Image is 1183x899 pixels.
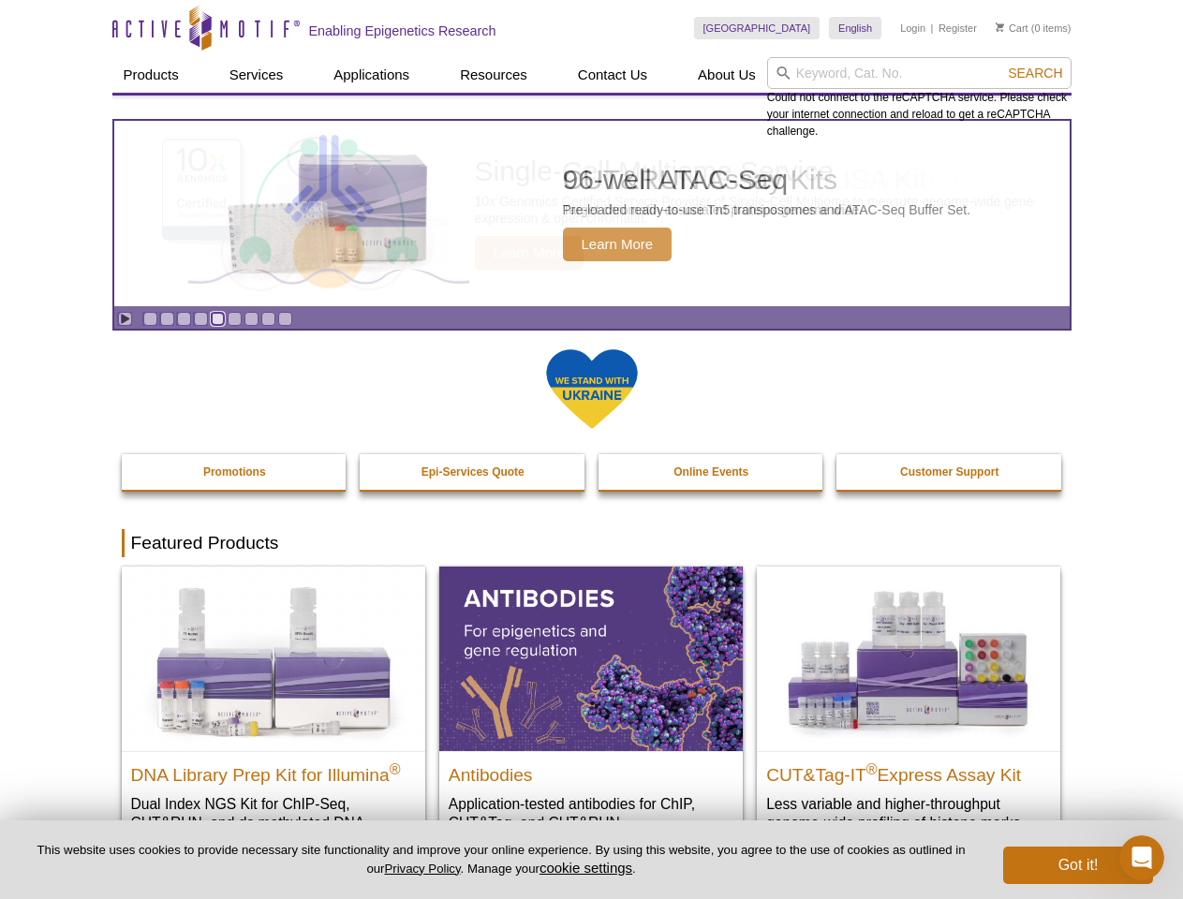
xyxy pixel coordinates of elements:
[309,22,496,39] h2: Enabling Epigenetics Research
[228,312,242,326] a: Go to slide 6
[211,312,225,326] a: Go to slide 5
[599,454,825,490] a: Online Events
[143,312,157,326] a: Go to slide 1
[767,57,1072,140] div: Could not connect to the reCAPTCHA service. Please check your internet connection and reload to g...
[767,57,1072,89] input: Keyword, Cat. No.
[1008,66,1062,81] span: Search
[1003,847,1153,884] button: Got it!
[1002,65,1068,81] button: Search
[160,312,174,326] a: Go to slide 2
[694,17,821,39] a: [GEOGRAPHIC_DATA]
[931,17,934,39] li: |
[836,454,1063,490] a: Customer Support
[563,201,971,218] p: Pre-loaded ready-to-use Tn5 transposomes and ATAC-Seq Buffer Set.
[439,567,743,750] img: All Antibodies
[112,57,190,93] a: Products
[203,465,266,479] strong: Promotions
[390,760,401,776] sup: ®
[673,465,748,479] strong: Online Events
[687,57,767,93] a: About Us
[30,842,972,877] p: This website uses cookies to provide necessary site functionality and improve your online experie...
[766,757,1051,785] h2: CUT&Tag-IT Express Assay Kit
[244,312,259,326] a: Go to slide 7
[439,567,743,850] a: All Antibodies Antibodies Application-tested antibodies for ChIP, CUT&Tag, and CUT&RUN.
[122,454,348,490] a: Promotions
[118,312,132,326] a: Toggle autoplay
[177,312,191,326] a: Go to slide 3
[996,22,1028,35] a: Cart
[757,567,1060,750] img: CUT&Tag-IT® Express Assay Kit
[829,17,881,39] a: English
[757,567,1060,850] a: CUT&Tag-IT® Express Assay Kit CUT&Tag-IT®Express Assay Kit Less variable and higher-throughput ge...
[122,567,425,869] a: DNA Library Prep Kit for Illumina DNA Library Prep Kit for Illumina® Dual Index NGS Kit for ChIP-...
[563,166,971,194] h2: 96-well ATAC-Seq
[194,312,208,326] a: Go to slide 4
[114,121,1070,306] article: 96-well ATAC-Seq
[996,22,1004,32] img: Your Cart
[900,465,998,479] strong: Customer Support
[563,228,673,261] span: Learn More
[866,760,878,776] sup: ®
[261,312,275,326] a: Go to slide 8
[360,454,586,490] a: Epi-Services Quote
[278,312,292,326] a: Go to slide 9
[766,794,1051,833] p: Less variable and higher-throughput genome-wide profiling of histone marks​.
[114,121,1070,306] a: Active Motif Kit photo 96-well ATAC-Seq Pre-loaded ready-to-use Tn5 transposomes and ATAC-Seq Buf...
[322,57,421,93] a: Applications
[131,794,416,851] p: Dual Index NGS Kit for ChIP-Seq, CUT&RUN, and ds methylated DNA assays.
[131,757,416,785] h2: DNA Library Prep Kit for Illumina
[939,22,977,35] a: Register
[545,347,639,431] img: We Stand With Ukraine
[540,860,632,876] button: cookie settings
[122,529,1062,557] h2: Featured Products
[421,465,525,479] strong: Epi-Services Quote
[218,57,295,93] a: Services
[449,57,539,93] a: Resources
[1119,835,1164,880] iframe: Intercom live chat
[384,862,460,876] a: Privacy Policy
[122,567,425,750] img: DNA Library Prep Kit for Illumina
[900,22,925,35] a: Login
[449,757,733,785] h2: Antibodies
[996,17,1072,39] li: (0 items)
[212,143,446,284] img: Active Motif Kit photo
[449,794,733,833] p: Application-tested antibodies for ChIP, CUT&Tag, and CUT&RUN.
[567,57,658,93] a: Contact Us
